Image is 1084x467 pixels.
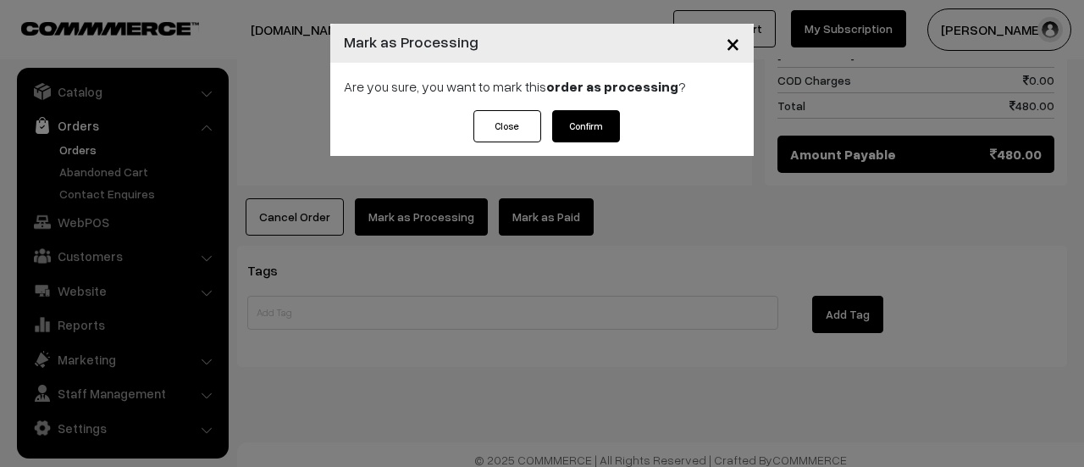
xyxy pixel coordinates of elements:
div: Are you sure, you want to mark this ? [330,63,754,110]
span: × [726,27,740,58]
button: Close [473,110,541,142]
button: Close [712,17,754,69]
strong: order as processing [546,78,678,95]
button: Confirm [552,110,620,142]
h4: Mark as Processing [344,31,478,53]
